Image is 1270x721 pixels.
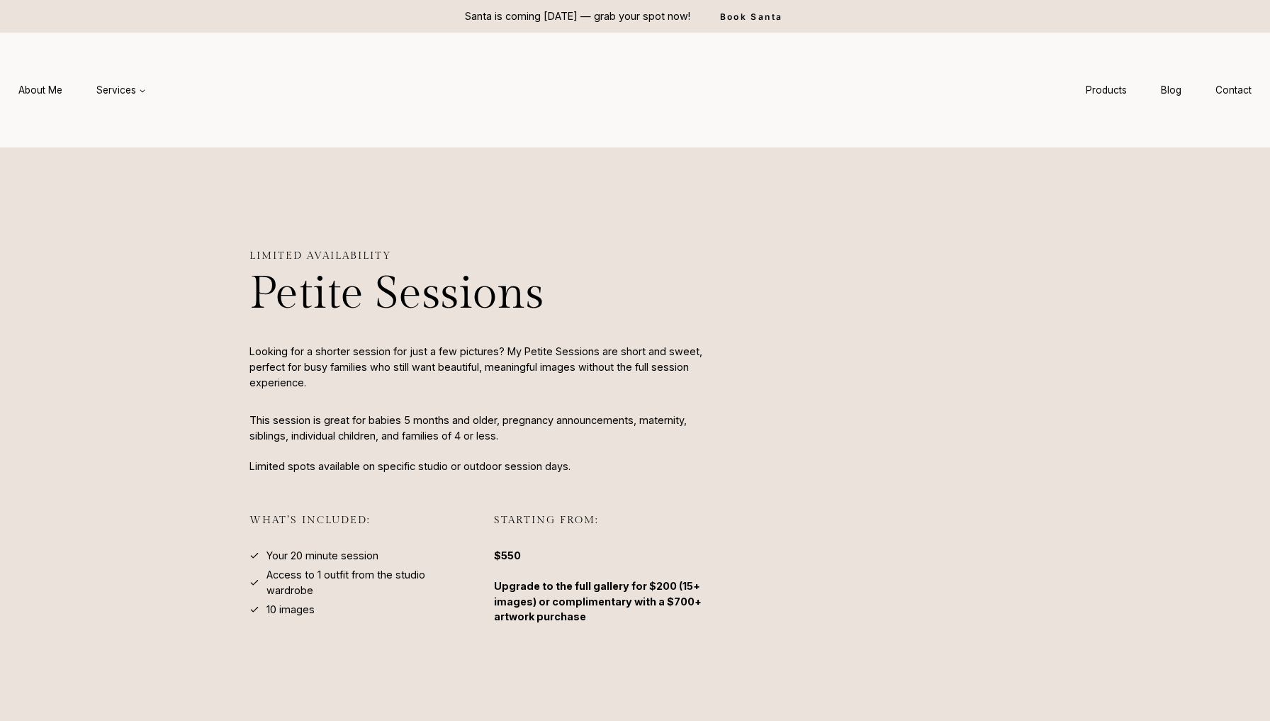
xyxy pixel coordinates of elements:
[266,602,315,617] span: 10 images
[1,77,163,104] nav: Primary
[249,413,716,474] p: This session is great for babies 5 months and older, pregnancy announcements, maternity, siblings...
[266,567,471,598] span: Access to 1 outfit from the studio wardrobe
[249,344,716,390] p: Looking for a shorter session for just a few pictures? My Petite Sessions are short and sweet, pe...
[1144,77,1198,104] a: Blog
[465,9,690,24] p: Santa is coming [DATE] — grab your spot now!
[249,250,716,262] h3: Limited availability
[1,77,79,104] a: About Me
[96,83,146,97] span: Services
[266,548,378,564] span: Your 20 minute session
[249,514,471,543] h3: what’s INCLUDED:
[1069,77,1269,104] nav: Secondary
[249,267,716,322] h1: Petite Sessions
[476,60,794,120] img: aleah gregory logo
[494,514,716,543] h3: STARTING FROM:
[494,548,716,625] p: $550 Upgrade to the full gallery for $200 (15+ images) or complimentary with a $700+ artwork purc...
[1069,77,1144,104] a: Products
[79,77,163,104] a: Services
[1198,77,1269,104] a: Contact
